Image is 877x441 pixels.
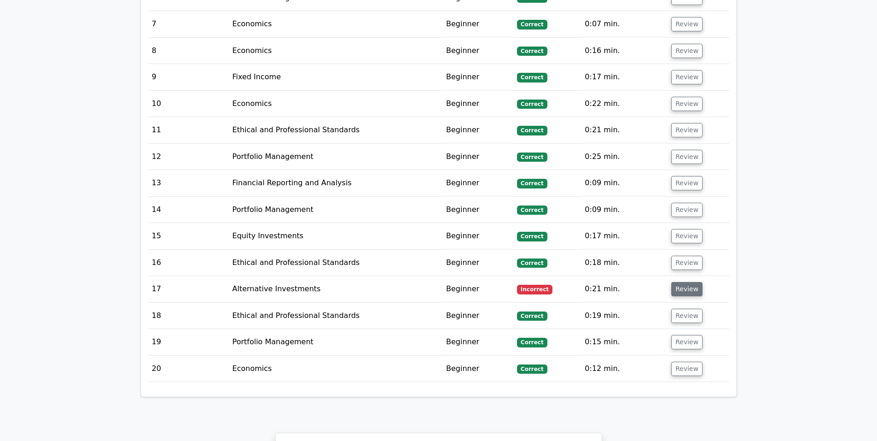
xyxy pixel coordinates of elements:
td: 18 [148,303,229,329]
span: Correct [517,338,547,347]
span: Correct [517,312,547,321]
span: Incorrect [517,285,552,294]
td: 8 [148,38,229,64]
td: Economics [229,38,442,64]
span: Correct [517,126,547,135]
td: 0:25 min. [581,144,668,170]
td: 9 [148,64,229,90]
td: 17 [148,276,229,302]
button: Review [671,150,703,164]
td: 0:07 min. [581,11,668,37]
td: 0:09 min. [581,170,668,196]
span: Correct [517,206,547,215]
td: Beginner [442,144,513,170]
button: Review [671,256,703,270]
td: Beginner [442,64,513,90]
span: Correct [517,153,547,162]
button: Review [671,203,703,217]
button: Review [671,70,703,84]
td: 20 [148,356,229,382]
td: Portfolio Management [229,329,442,355]
td: Portfolio Management [229,197,442,223]
td: Portfolio Management [229,144,442,170]
td: 10 [148,91,229,117]
td: 0:21 min. [581,276,668,302]
td: 0:19 min. [581,303,668,329]
button: Review [671,97,703,111]
td: 12 [148,144,229,170]
td: Beginner [442,11,513,37]
button: Review [671,17,703,31]
button: Review [671,176,703,190]
span: Correct [517,47,547,56]
td: 7 [148,11,229,37]
button: Review [671,123,703,137]
td: 11 [148,117,229,143]
td: Equity Investments [229,223,442,249]
td: Beginner [442,276,513,302]
td: Beginner [442,303,513,329]
td: Alternative Investments [229,276,442,302]
td: Ethical and Professional Standards [229,303,442,329]
td: 0:21 min. [581,117,668,143]
td: 16 [148,250,229,276]
td: Economics [229,91,442,117]
td: 19 [148,329,229,355]
span: Correct [517,232,547,241]
button: Review [671,335,703,349]
button: Review [671,229,703,243]
td: Economics [229,356,442,382]
td: 13 [148,170,229,196]
td: Beginner [442,117,513,143]
td: Beginner [442,91,513,117]
td: 0:15 min. [581,329,668,355]
td: Beginner [442,250,513,276]
td: 0:17 min. [581,64,668,90]
td: 0:09 min. [581,197,668,223]
td: Ethical and Professional Standards [229,117,442,143]
td: 0:16 min. [581,38,668,64]
button: Review [671,309,703,323]
button: Review [671,44,703,58]
td: Beginner [442,223,513,249]
td: Beginner [442,170,513,196]
td: Ethical and Professional Standards [229,250,442,276]
td: Beginner [442,329,513,355]
span: Correct [517,365,547,374]
span: Correct [517,20,547,29]
td: Financial Reporting and Analysis [229,170,442,196]
td: Economics [229,11,442,37]
td: Beginner [442,356,513,382]
td: 0:18 min. [581,250,668,276]
span: Correct [517,100,547,109]
td: Fixed Income [229,64,442,90]
td: 15 [148,223,229,249]
td: 0:22 min. [581,91,668,117]
span: Correct [517,259,547,268]
td: 14 [148,197,229,223]
td: 0:12 min. [581,356,668,382]
td: Beginner [442,38,513,64]
span: Correct [517,179,547,188]
td: 0:17 min. [581,223,668,249]
button: Review [671,282,703,296]
button: Review [671,362,703,376]
td: Beginner [442,197,513,223]
span: Correct [517,73,547,82]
